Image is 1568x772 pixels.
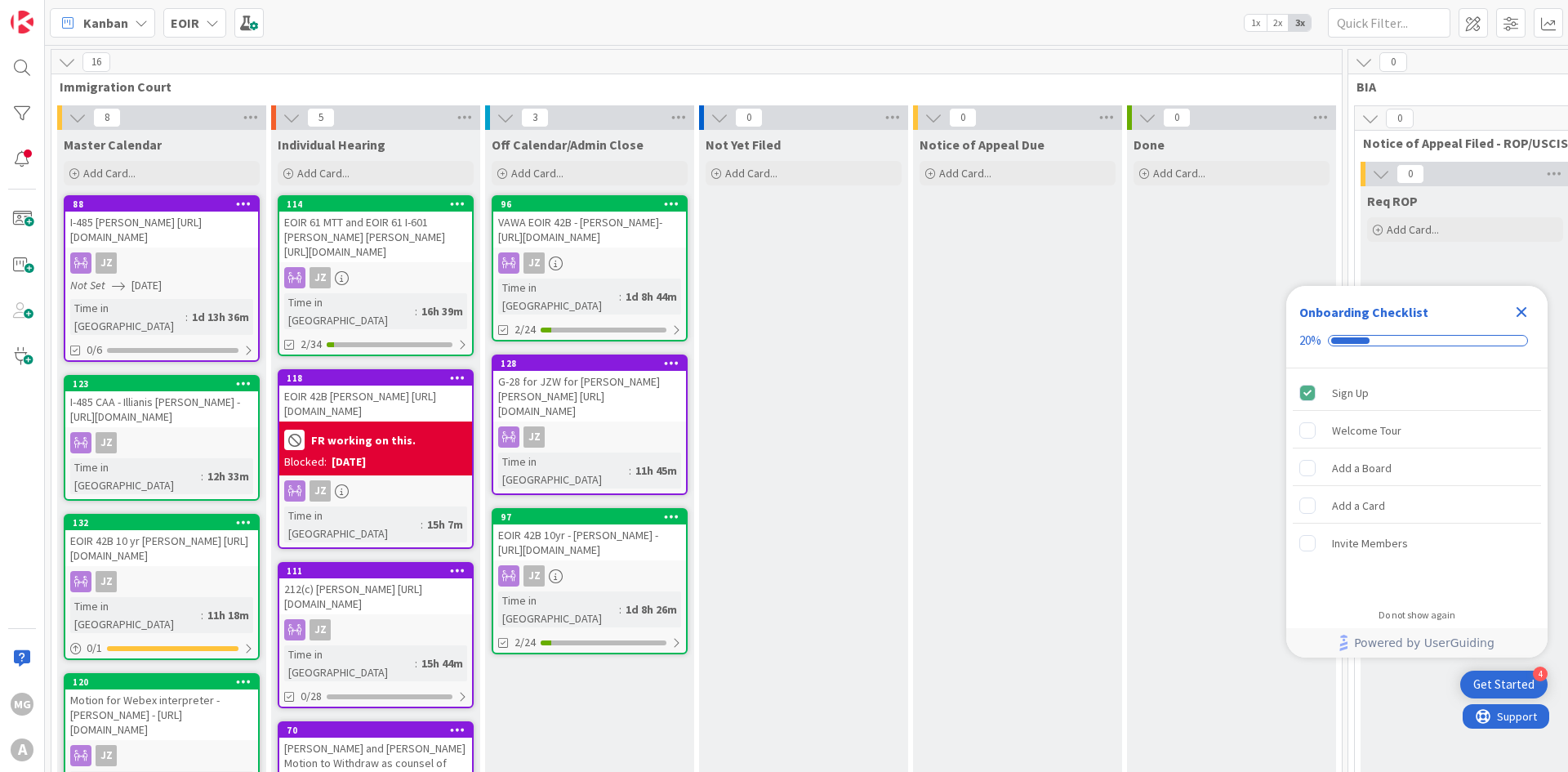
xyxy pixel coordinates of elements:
[1332,458,1392,478] div: Add a Board
[1367,193,1418,209] span: Req ROP
[83,13,128,33] span: Kanban
[82,52,110,72] span: 16
[73,199,258,210] div: 88
[493,212,686,248] div: VAWA EOIR 42B - [PERSON_NAME]- [URL][DOMAIN_NAME]
[493,252,686,274] div: JZ
[279,723,472,738] div: 70
[279,267,472,288] div: JZ
[939,166,991,181] span: Add Card...
[332,453,366,471] div: [DATE]
[920,136,1045,153] span: Notice of Appeal Due
[492,136,644,153] span: Off Calendar/Admin Close
[514,634,536,651] span: 2/24
[415,302,417,320] span: :
[421,515,423,533] span: :
[310,619,331,640] div: JZ
[96,432,117,453] div: JZ
[735,108,763,127] span: 0
[1134,136,1165,153] span: Done
[1289,15,1311,31] span: 3x
[493,565,686,587] div: JZ
[11,693,33,716] div: MG
[65,515,258,530] div: 132
[65,197,258,248] div: 88I-485 [PERSON_NAME] [URL][DOMAIN_NAME]
[203,467,253,485] div: 12h 33m
[65,675,258,740] div: 120Motion for Webex interpreter - [PERSON_NAME] - [URL][DOMAIN_NAME]
[1299,302,1428,322] div: Onboarding Checklist
[621,288,681,306] div: 1d 8h 44m
[201,606,203,624] span: :
[279,212,472,262] div: EOIR 61 MTT and EOIR 61 I-601 [PERSON_NAME] [PERSON_NAME] [URL][DOMAIN_NAME]
[501,511,686,523] div: 97
[11,11,33,33] img: Visit kanbanzone.com
[501,358,686,369] div: 128
[65,391,258,427] div: I-485 CAA - Illianis [PERSON_NAME] - [URL][DOMAIN_NAME]
[93,108,121,127] span: 8
[1328,8,1450,38] input: Quick Filter...
[297,166,350,181] span: Add Card...
[65,571,258,592] div: JZ
[493,510,686,560] div: 97EOIR 42B 10yr - [PERSON_NAME] - [URL][DOMAIN_NAME]
[11,739,33,761] div: A
[96,252,117,274] div: JZ
[493,426,686,448] div: JZ
[498,453,629,489] div: Time in [GEOGRAPHIC_DATA]
[284,293,415,329] div: Time in [GEOGRAPHIC_DATA]
[279,197,472,212] div: 114
[307,108,335,127] span: 5
[96,745,117,766] div: JZ
[1508,299,1535,325] div: Close Checklist
[279,480,472,502] div: JZ
[70,299,185,335] div: Time in [GEOGRAPHIC_DATA]
[1332,533,1408,553] div: Invite Members
[65,515,258,566] div: 132EOIR 42B 10 yr [PERSON_NAME] [URL][DOMAIN_NAME]
[415,654,417,672] span: :
[1299,333,1321,348] div: 20%
[523,426,545,448] div: JZ
[65,432,258,453] div: JZ
[279,578,472,614] div: 212(c) [PERSON_NAME] [URL][DOMAIN_NAME]
[83,166,136,181] span: Add Card...
[65,377,258,391] div: 123
[621,600,681,618] div: 1d 8h 26m
[65,197,258,212] div: 88
[629,462,631,480] span: :
[1293,488,1541,524] div: Add a Card is incomplete.
[523,565,545,587] div: JZ
[1396,164,1424,184] span: 0
[1293,525,1541,561] div: Invite Members is incomplete.
[287,565,472,577] div: 111
[287,725,472,736] div: 70
[1332,421,1401,440] div: Welcome Tour
[523,252,545,274] div: JZ
[279,386,472,422] div: EOIR 42B [PERSON_NAME] [URL][DOMAIN_NAME]
[65,689,258,740] div: Motion for Webex interpreter - [PERSON_NAME] - [URL][DOMAIN_NAME]
[521,108,549,127] span: 3
[514,321,536,338] span: 2/24
[64,136,162,153] span: Master Calendar
[311,435,416,446] b: FR working on this.
[725,166,777,181] span: Add Card...
[301,688,322,705] span: 0/28
[498,279,619,315] div: Time in [GEOGRAPHIC_DATA]
[171,15,199,31] b: EOIR
[1286,286,1548,658] div: Checklist Container
[1379,52,1407,72] span: 0
[65,377,258,427] div: 123I-485 CAA - Illianis [PERSON_NAME] - [URL][DOMAIN_NAME]
[65,530,258,566] div: EOIR 42B 10 yr [PERSON_NAME] [URL][DOMAIN_NAME]
[65,252,258,274] div: JZ
[1533,667,1548,681] div: 4
[87,341,102,359] span: 0/6
[1293,450,1541,486] div: Add a Board is incomplete.
[310,480,331,502] div: JZ
[417,654,467,672] div: 15h 44m
[279,564,472,614] div: 111212(c) [PERSON_NAME] [URL][DOMAIN_NAME]
[65,675,258,689] div: 120
[417,302,467,320] div: 16h 39m
[70,458,201,494] div: Time in [GEOGRAPHIC_DATA]
[60,78,1321,95] span: Immigration Court
[493,356,686,422] div: 128G-28 for JZW for [PERSON_NAME] [PERSON_NAME] [URL][DOMAIN_NAME]
[279,371,472,422] div: 118EOIR 42B [PERSON_NAME] [URL][DOMAIN_NAME]
[279,371,472,386] div: 118
[498,591,619,627] div: Time in [GEOGRAPHIC_DATA]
